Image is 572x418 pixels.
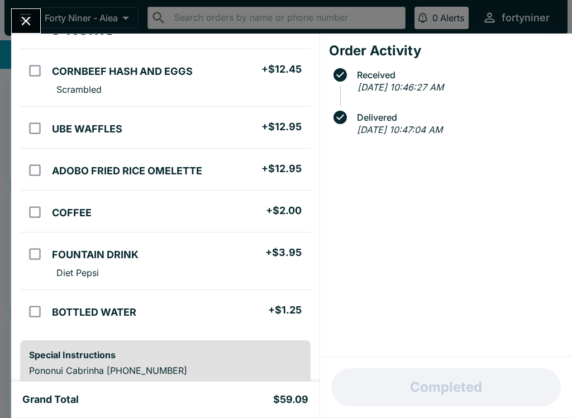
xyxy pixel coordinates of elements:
h5: $59.09 [273,393,308,406]
h5: Grand Total [22,393,79,406]
h5: + $12.45 [261,63,302,76]
h4: Order Activity [329,42,563,59]
span: Delivered [351,112,563,122]
p: Scrambled [56,84,102,95]
h5: ADOBO FRIED RICE OMELETTE [52,164,202,178]
em: [DATE] 10:47:04 AM [357,124,442,135]
table: orders table [20,8,311,331]
h5: + $2.00 [266,204,302,217]
h5: + $3.95 [265,246,302,259]
h5: + $12.95 [261,162,302,175]
span: Received [351,70,563,80]
h5: COFFEE [52,206,92,220]
em: [DATE] 10:46:27 AM [357,82,444,93]
h5: UBE WAFFLES [52,122,122,136]
h5: + $1.25 [268,303,302,317]
h5: FOUNTAIN DRINK [52,248,139,262]
h5: + $12.95 [261,120,302,134]
h6: Special Instructions [29,349,302,360]
h5: BOTTLED WATER [52,306,136,319]
button: Close [12,9,40,33]
h5: CORNBEEF HASH AND EGGS [52,65,193,78]
p: Pononui Cabrinha [PHONE_NUMBER] [29,365,302,376]
p: Diet Pepsi [56,267,99,278]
